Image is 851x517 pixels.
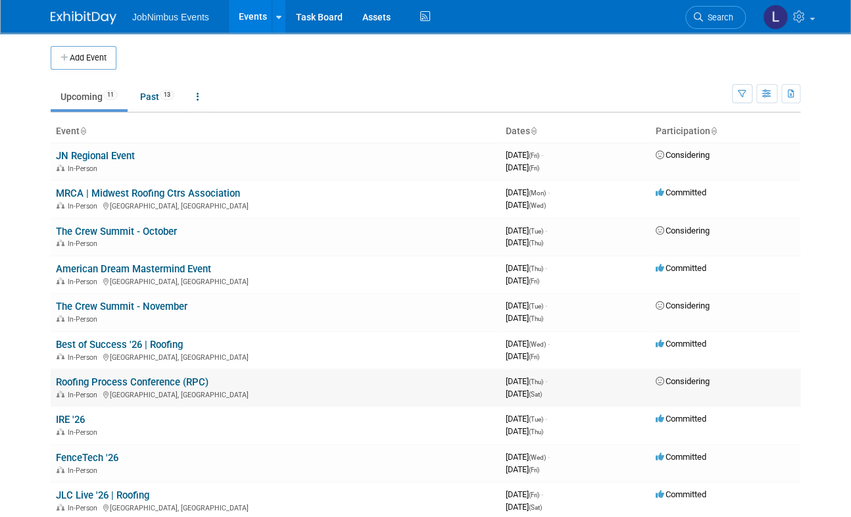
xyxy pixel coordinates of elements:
[56,150,135,162] a: JN Regional Event
[506,313,543,323] span: [DATE]
[710,126,717,136] a: Sort by Participation Type
[529,491,539,499] span: (Fri)
[68,239,101,248] span: In-Person
[656,150,710,160] span: Considering
[529,303,543,310] span: (Tue)
[506,464,539,474] span: [DATE]
[541,150,543,160] span: -
[506,339,550,349] span: [DATE]
[545,414,547,424] span: -
[548,339,550,349] span: -
[57,239,64,246] img: In-Person Event
[57,202,64,209] img: In-Person Event
[656,339,706,349] span: Committed
[68,353,101,362] span: In-Person
[57,466,64,473] img: In-Person Event
[529,391,542,398] span: (Sat)
[56,276,495,286] div: [GEOGRAPHIC_DATA], [GEOGRAPHIC_DATA]
[130,84,184,109] a: Past13
[56,376,208,388] a: Roofing Process Conference (RPC)
[506,426,543,436] span: [DATE]
[57,164,64,171] img: In-Person Event
[656,263,706,273] span: Committed
[57,504,64,510] img: In-Person Event
[56,301,187,312] a: The Crew Summit - November
[656,489,706,499] span: Committed
[685,6,746,29] a: Search
[545,376,547,386] span: -
[529,428,543,435] span: (Thu)
[56,187,240,199] a: MRCA | Midwest Roofing Ctrs Association
[529,228,543,235] span: (Tue)
[68,164,101,173] span: In-Person
[548,452,550,462] span: -
[51,84,128,109] a: Upcoming11
[656,414,706,424] span: Committed
[160,90,174,100] span: 13
[506,162,539,172] span: [DATE]
[529,239,543,247] span: (Thu)
[529,504,542,511] span: (Sat)
[57,278,64,284] img: In-Person Event
[80,126,86,136] a: Sort by Event Name
[529,152,539,159] span: (Fri)
[545,301,547,310] span: -
[506,301,547,310] span: [DATE]
[703,12,733,22] span: Search
[56,389,495,399] div: [GEOGRAPHIC_DATA], [GEOGRAPHIC_DATA]
[51,120,500,143] th: Event
[500,120,650,143] th: Dates
[506,452,550,462] span: [DATE]
[57,391,64,397] img: In-Person Event
[506,237,543,247] span: [DATE]
[506,187,550,197] span: [DATE]
[529,416,543,423] span: (Tue)
[530,126,537,136] a: Sort by Start Date
[56,263,211,275] a: American Dream Mastermind Event
[506,150,543,160] span: [DATE]
[132,12,209,22] span: JobNimbus Events
[529,315,543,322] span: (Thu)
[68,466,101,475] span: In-Person
[68,315,101,324] span: In-Person
[68,391,101,399] span: In-Person
[529,378,543,385] span: (Thu)
[545,226,547,235] span: -
[548,187,550,197] span: -
[56,452,118,464] a: FenceTech '26
[529,189,546,197] span: (Mon)
[529,466,539,474] span: (Fri)
[506,414,547,424] span: [DATE]
[656,187,706,197] span: Committed
[763,5,788,30] img: Laly Matos
[56,339,183,351] a: Best of Success '26 | Roofing
[541,489,543,499] span: -
[103,90,118,100] span: 11
[529,341,546,348] span: (Wed)
[56,502,495,512] div: [GEOGRAPHIC_DATA], [GEOGRAPHIC_DATA]
[57,315,64,322] img: In-Person Event
[529,164,539,172] span: (Fri)
[506,200,546,210] span: [DATE]
[529,278,539,285] span: (Fri)
[656,226,710,235] span: Considering
[68,278,101,286] span: In-Person
[506,376,547,386] span: [DATE]
[650,120,800,143] th: Participation
[506,351,539,361] span: [DATE]
[506,263,547,273] span: [DATE]
[529,265,543,272] span: (Thu)
[57,353,64,360] img: In-Person Event
[57,428,64,435] img: In-Person Event
[506,502,542,512] span: [DATE]
[51,11,116,24] img: ExhibitDay
[51,46,116,70] button: Add Event
[506,489,543,499] span: [DATE]
[529,454,546,461] span: (Wed)
[529,202,546,209] span: (Wed)
[656,301,710,310] span: Considering
[506,276,539,285] span: [DATE]
[56,414,85,426] a: IRE '26
[56,226,177,237] a: The Crew Summit - October
[56,200,495,210] div: [GEOGRAPHIC_DATA], [GEOGRAPHIC_DATA]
